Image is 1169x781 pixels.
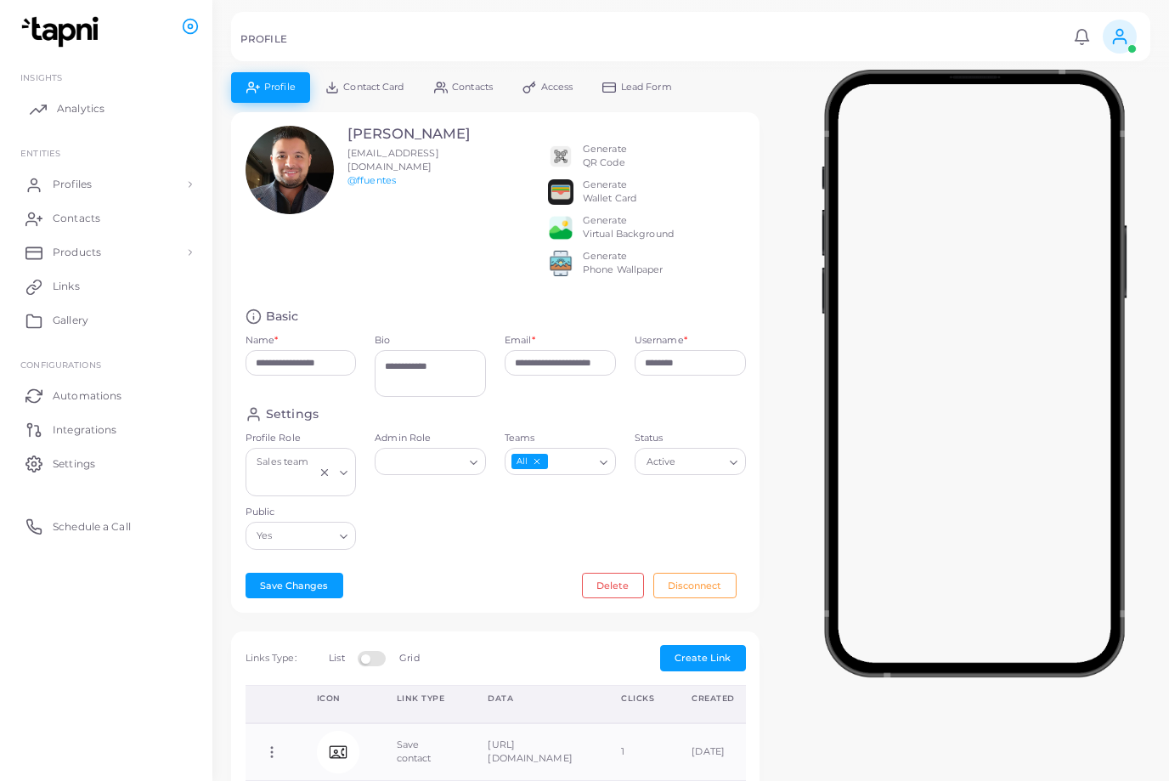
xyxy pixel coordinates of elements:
[582,573,644,598] button: Delete
[452,82,493,92] span: Contacts
[541,82,573,92] span: Access
[15,16,110,48] img: logo
[531,456,543,467] button: Deselect All
[505,334,535,348] label: Email
[548,215,573,241] img: e64e04433dee680bcc62d3a6779a8f701ecaf3be228fb80ea91b313d80e16e10.png
[246,573,343,598] button: Save Changes
[675,652,731,664] span: Create Link
[644,454,678,472] span: Active
[13,378,200,412] a: Automations
[13,303,200,337] a: Gallery
[583,250,664,277] div: Generate Phone Wallpaper
[621,82,672,92] span: Lead Form
[53,456,95,472] span: Settings
[53,279,80,294] span: Links
[505,448,616,475] div: Search for option
[253,473,315,492] input: Search for option
[653,573,737,598] button: Disconnect
[673,723,754,780] td: [DATE]
[53,245,101,260] span: Products
[53,519,131,535] span: Schedule a Call
[13,167,200,201] a: Profiles
[20,359,101,370] span: Configurations
[548,144,573,169] img: qr2.png
[317,693,359,705] div: Icon
[255,528,275,546] span: Yes
[246,522,357,549] div: Search for option
[378,723,470,780] td: Save contact
[57,101,104,116] span: Analytics
[375,432,486,445] label: Admin Role
[680,453,723,472] input: Search for option
[660,645,746,671] button: Create Link
[347,126,471,143] h3: [PERSON_NAME]
[548,251,573,276] img: 522fc3d1c3555ff804a1a379a540d0107ed87845162a92721bf5e2ebbcc3ae6c.png
[822,70,1127,677] img: phone-mock.b55596b7.png
[469,723,602,780] td: [URL][DOMAIN_NAME]
[255,454,312,471] span: Sales team
[317,731,359,773] img: 55e07f66-d214-40fd-9a39-9b9e5e587427-1754415077321.png
[319,466,330,479] button: Clear Selected
[399,652,419,665] label: Grid
[246,506,357,519] label: Public
[343,82,404,92] span: Contact Card
[635,432,746,445] label: Status
[53,313,88,328] span: Gallery
[276,527,333,546] input: Search for option
[246,432,357,445] label: Profile Role
[550,453,593,472] input: Search for option
[246,448,357,496] div: Search for option
[53,177,92,192] span: Profiles
[397,693,451,705] div: Link Type
[347,174,396,186] a: @ffuentes
[375,448,486,475] div: Search for option
[602,723,673,780] td: 1
[53,388,121,404] span: Automations
[635,448,746,475] div: Search for option
[382,453,463,472] input: Search for option
[266,308,299,325] h4: Basic
[20,148,60,158] span: ENTITIES
[583,143,627,170] div: Generate QR Code
[13,269,200,303] a: Links
[583,214,674,241] div: Generate Virtual Background
[13,509,200,543] a: Schedule a Call
[246,686,298,724] th: Action
[635,334,687,348] label: Username
[13,92,200,126] a: Analytics
[488,693,584,705] div: Data
[246,652,296,664] span: Links Type:
[266,406,319,422] h4: Settings
[53,422,116,438] span: Integrations
[548,179,573,205] img: apple-wallet.png
[13,235,200,269] a: Products
[347,147,439,173] span: [EMAIL_ADDRESS][DOMAIN_NAME]
[511,454,548,470] span: All
[13,446,200,480] a: Settings
[621,693,654,705] div: Clicks
[240,33,287,45] h5: PROFILE
[13,412,200,446] a: Integrations
[264,82,296,92] span: Profile
[329,652,344,665] label: List
[583,178,636,206] div: Generate Wallet Card
[246,334,279,348] label: Name
[692,693,735,705] div: Created
[53,211,100,226] span: Contacts
[505,432,616,445] label: Teams
[13,201,200,235] a: Contacts
[375,334,486,348] label: Bio
[20,72,62,82] span: INSIGHTS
